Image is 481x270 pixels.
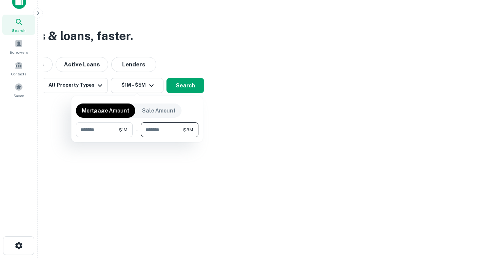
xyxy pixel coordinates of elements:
[82,106,129,115] p: Mortgage Amount
[142,106,175,115] p: Sale Amount
[136,122,138,137] div: -
[119,126,127,133] span: $1M
[183,126,193,133] span: $5M
[443,210,481,246] iframe: Chat Widget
